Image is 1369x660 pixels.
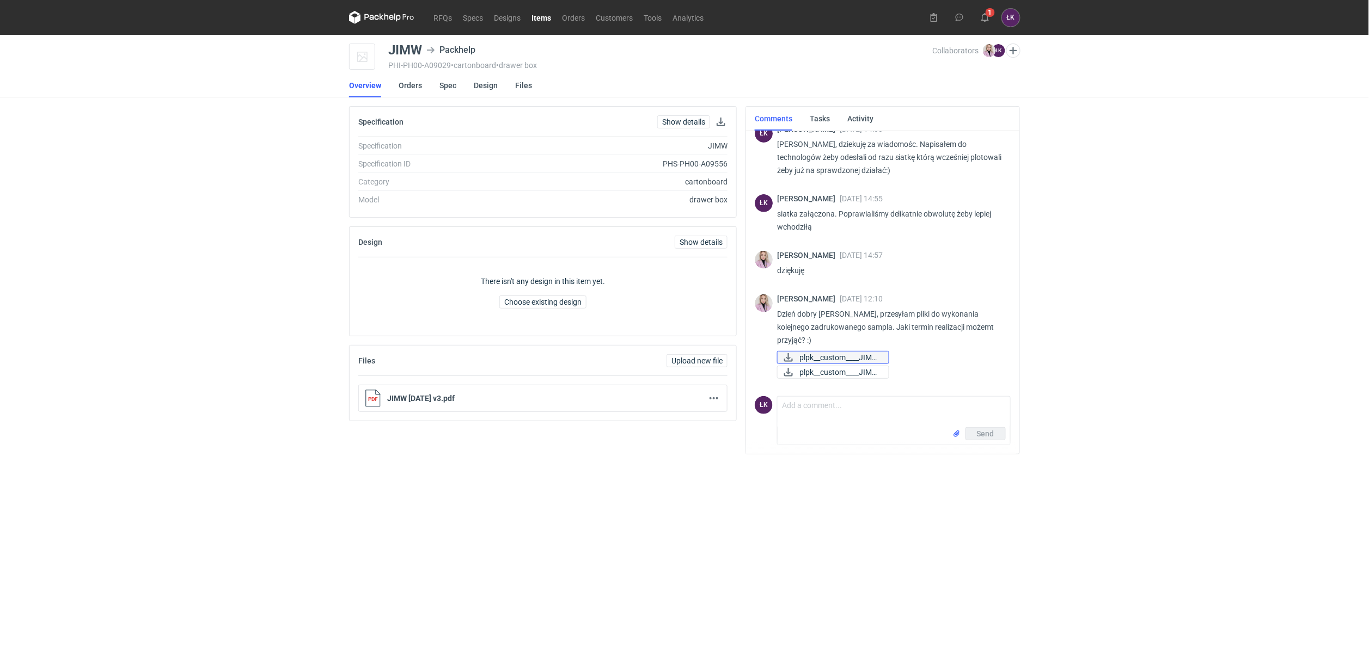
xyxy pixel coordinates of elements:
span: [PERSON_NAME] [777,294,840,303]
div: PHI-PH00-A09029 [388,61,932,70]
img: Klaudia Wiśniewska [755,294,773,312]
a: plpk__custom____JIMW... [777,366,889,379]
button: Actions [707,392,720,405]
figcaption: ŁK [755,125,773,143]
a: Show details [657,115,710,128]
button: ŁK [1002,9,1020,27]
div: Łukasz Kowalski [755,125,773,143]
div: Łukasz Kowalski [755,194,773,212]
a: RFQs [428,11,457,24]
button: Upload new file [667,354,728,367]
svg: Packhelp Pro [349,11,414,24]
div: cartonboard [506,176,728,187]
a: Overview [349,73,381,97]
a: Activity [847,107,873,131]
span: plpk__custom____JIMW... [799,366,880,378]
p: JIMW [DATE] v3.pdf [387,394,701,403]
div: Łukasz Kowalski [1002,9,1020,27]
a: Specs [457,11,488,24]
h2: Design [358,238,382,246]
div: Specification ID [358,158,506,169]
div: JIMW [388,44,422,57]
button: 1 [976,9,994,26]
div: Model [358,194,506,205]
div: Łukasz Kowalski [755,396,773,414]
button: Send [965,427,1006,440]
a: Designs [488,11,526,24]
a: Tasks [810,107,830,131]
span: [PERSON_NAME] [777,251,840,260]
figcaption: ŁK [755,396,773,414]
span: Upload new file [671,357,723,365]
figcaption: ŁK [992,44,1005,57]
a: Orders [399,73,422,97]
button: Download specification [714,115,728,128]
a: Orders [557,11,590,24]
img: Klaudia Wiśniewska [983,44,996,57]
div: PHS-PH00-A09556 [506,158,728,169]
span: • cartonboard [451,61,496,70]
span: [DATE] 14:57 [840,251,883,260]
p: siatka załączona. Poprawialiśmy delikatnie obwolutę żeby lepiej wchodziłą [777,207,1002,233]
a: plpk__custom____JIMW... [777,351,889,364]
span: Choose existing design [504,298,582,306]
a: Items [526,11,557,24]
div: Category [358,176,506,187]
div: Packhelp [426,44,475,57]
a: Files [515,73,532,97]
a: Spec [439,73,456,97]
div: drawer box [506,194,728,205]
span: Send [977,430,994,437]
button: Choose existing design [499,295,586,309]
span: [DATE] 14:55 [840,194,883,203]
figcaption: ŁK [755,194,773,212]
div: Specification [358,140,506,151]
span: Collaborators [932,46,979,55]
a: Tools [638,11,667,24]
div: JIMW [506,140,728,151]
button: Edit collaborators [1006,44,1020,58]
p: Dzień dobry [PERSON_NAME], przesyłam pliki do wykonania kolejnego zadrukowanego sampla. Jaki term... [777,307,1002,347]
a: Customers [590,11,638,24]
div: plpk__custom____JIMW__d0__oR070282703__sleeve__outside__v2.pdf [777,366,886,379]
div: plpk__custom____JIMW__d0__oR070282703__drawer & inlay.pdf [777,351,886,364]
p: There isn't any design in this item yet. [481,276,605,287]
a: Comments [755,107,792,131]
a: Show details [675,236,728,249]
h2: Files [358,356,375,365]
a: Analytics [667,11,709,24]
img: Klaudia Wiśniewska [755,251,773,269]
tspan: PDF [368,396,378,402]
span: [PERSON_NAME] [777,194,840,203]
p: dziękuję [777,264,1002,277]
span: • drawer box [496,61,537,70]
span: plpk__custom____JIMW... [799,351,880,363]
h2: Specification [358,118,404,126]
span: [DATE] 12:10 [840,294,883,303]
p: [PERSON_NAME], dziekuję za wiadomośc. Napisałem do technologów żeby odesłali od razu siatkę którą... [777,138,1002,177]
a: Design [474,73,498,97]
